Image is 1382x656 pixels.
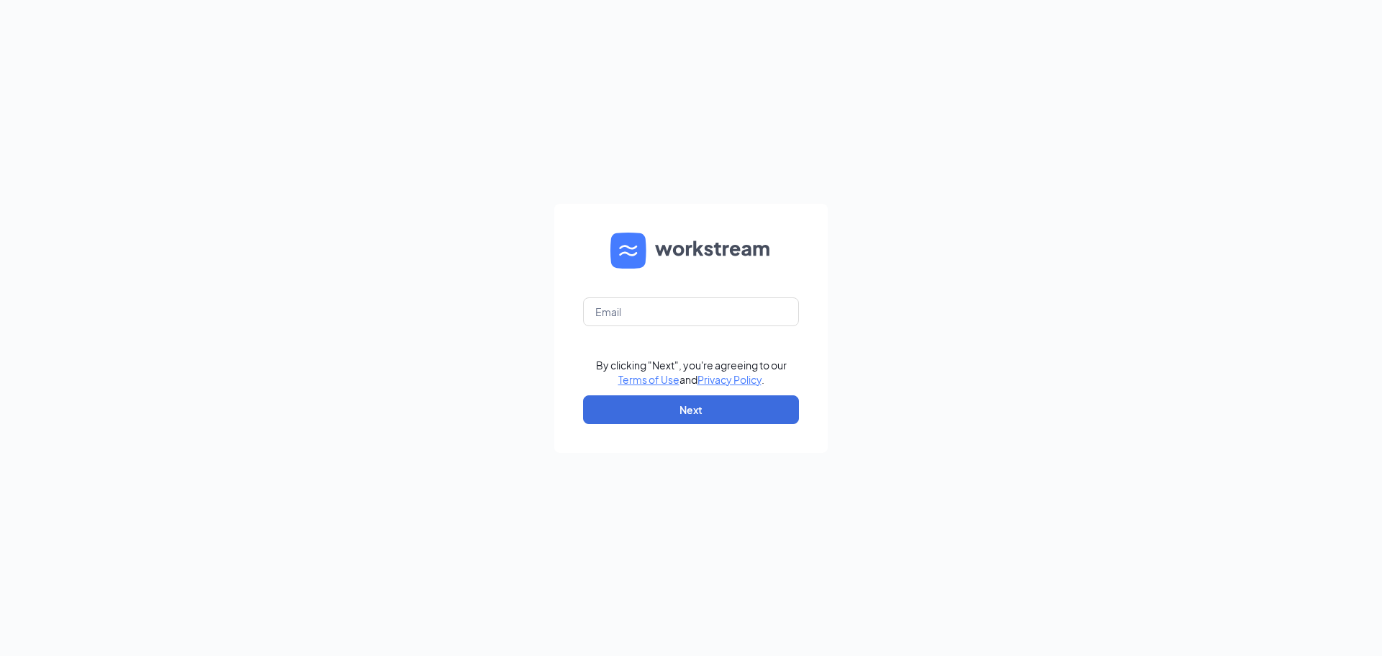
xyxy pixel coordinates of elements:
input: Email [583,297,799,326]
div: By clicking "Next", you're agreeing to our and . [596,358,787,387]
button: Next [583,395,799,424]
a: Terms of Use [618,373,679,386]
a: Privacy Policy [697,373,762,386]
img: WS logo and Workstream text [610,233,772,269]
